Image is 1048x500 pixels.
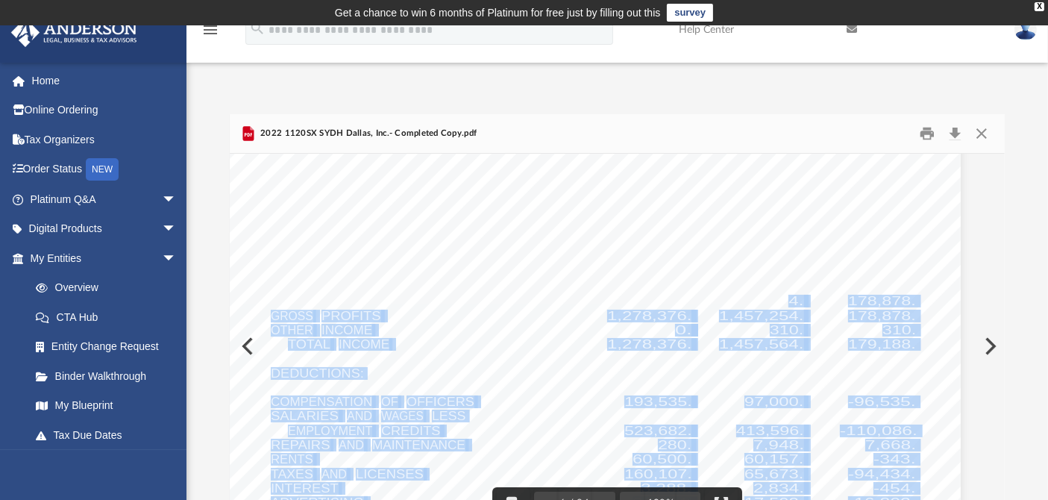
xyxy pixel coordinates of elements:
[271,325,313,337] span: OTHER
[848,469,916,481] span: -94,434.
[86,158,119,181] div: NEW
[271,410,339,422] span: SALARIES
[607,296,692,307] span: 1,278,376.
[321,325,372,337] span: INCOME
[21,361,199,391] a: Binder Walkthrough
[271,368,364,380] span: DEDUCTIONS:
[21,273,199,303] a: Overview
[756,200,774,210] span: Year
[21,420,199,450] a: Tax Due Dates
[271,469,313,481] span: TAXES
[271,440,330,451] span: REPAIRS
[840,425,917,437] span: -110,086.
[624,396,692,408] span: 193,535.
[162,214,192,245] span: arrow_drop_down
[288,339,330,351] span: TOTAL
[848,310,916,322] span: 178,878.
[633,454,691,466] span: 60,500.
[639,200,657,210] span: Year
[10,96,199,125] a: Online Ordering
[398,281,415,293] span: OR
[381,396,398,408] span: OF
[271,252,330,264] span: INCOME:
[719,339,804,351] span: 1,457,564.
[271,224,339,236] span: ORDINARY
[288,296,347,307] span: RETURNS
[744,469,803,481] span: 65,673.
[321,281,389,293] span: RECEIPTS
[321,469,347,481] span: AND
[339,440,364,451] span: AND
[381,425,440,437] span: CREDITS
[873,483,916,495] span: -454.
[339,339,389,351] span: INCOME
[1035,2,1044,11] div: close
[1014,19,1037,40] img: User Pic
[10,66,199,96] a: Home
[271,310,313,322] span: GROSS
[474,281,508,293] span: LESS
[162,450,192,481] span: arrow_drop_down
[618,200,636,210] span: Prior
[607,310,692,322] span: 1,278,376.
[973,325,1005,367] button: Next File
[725,200,753,210] span: Current
[744,396,803,408] span: 97,000.
[21,391,192,421] a: My Blueprint
[10,214,199,244] a: Digital Productsarrow_drop_down
[347,224,415,236] span: BUSINESS
[10,154,199,185] a: Order StatusNEW
[7,18,142,47] img: Anderson Advisors Platinum Portal
[201,28,219,39] a: menu
[21,332,199,362] a: Entity Change Request
[10,243,199,273] a: My Entitiesarrow_drop_down
[770,325,803,337] span: 310.
[845,193,879,202] span: Increase
[389,166,423,178] span: INC.
[865,440,916,451] span: 7,668.
[389,296,474,307] span: ALLOWANCES
[848,296,916,307] span: 178,878.
[624,425,692,437] span: 523,682.
[407,396,474,408] span: OFFICERS
[10,450,192,480] a: My Anderson Teamarrow_drop_down
[201,21,219,39] i: menu
[321,166,476,178] span: [GEOGRAPHIC_DATA],
[667,4,713,22] a: survey
[483,224,542,236] span: (LOSS):
[249,20,266,37] i: search
[271,281,313,293] span: GROSS
[873,454,916,466] span: -343.
[10,184,199,214] a: Platinum Q&Aarrow_drop_down
[432,410,465,422] span: LESS
[607,339,692,351] span: 1,278,376.
[719,310,804,322] span: 1,457,254.
[848,396,916,408] span: -96,535.
[968,122,995,146] button: Close
[841,203,884,213] span: (Decrease)
[162,243,192,274] span: arrow_drop_down
[719,296,804,307] span: 1,457,254.
[271,483,339,495] span: INTEREST
[356,469,424,481] span: LICENSES
[381,410,424,422] span: WAGES
[624,469,692,481] span: 160,107.
[941,122,968,146] button: Download
[271,454,313,466] span: RENTS
[347,410,372,422] span: AND
[424,281,466,293] span: SALES
[271,396,372,408] span: COMPENSATION
[753,440,804,451] span: 7,948.
[641,483,691,495] span: 3,288.
[753,483,804,495] span: 2,834.
[744,454,803,466] span: 60,157.
[356,296,381,307] span: AND
[257,127,477,140] span: 2022 1120SX SYDH Dallas, Inc.- Completed Copy.pdf
[10,125,199,154] a: Tax Organizers
[372,440,465,451] span: MAINTENANCE
[288,425,373,437] span: EMPLOYMENT
[736,425,804,437] span: 413,596.
[424,224,474,236] span: INCOME
[658,440,691,451] span: 280.
[21,302,199,332] a: CTA Hub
